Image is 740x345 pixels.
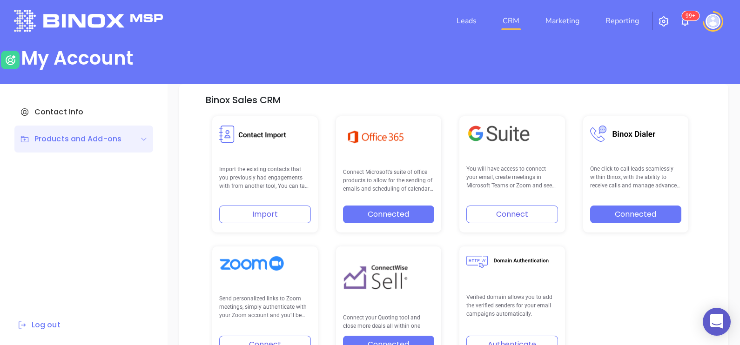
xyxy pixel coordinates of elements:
[466,165,558,190] p: You will have access to connect your email, create meetings in Microsoft Teams or Zoom and see yo...
[590,206,682,223] button: Connected
[682,11,699,20] sup: 100
[14,126,153,153] div: Products and Add-ons
[590,165,682,190] p: One click to call leads seamlessly within Binox, with the ability to receive calls and manage adv...
[706,14,720,29] img: user
[21,47,133,69] div: My Account
[658,16,669,27] img: iconSetting
[466,206,558,223] button: Connect
[343,206,435,223] button: Connected
[219,165,311,191] p: Import the existing contacts that you previously had engagements with from another tool, You can ...
[1,51,20,69] img: user
[542,12,583,30] a: Marketing
[14,99,153,126] div: Contact Info
[343,313,435,328] p: Connect your Quoting tool and close more deals all within one platform.
[219,206,311,223] button: Import
[453,12,480,30] a: Leads
[14,10,163,32] img: logo
[206,94,281,106] h5: Binox Sales CRM
[343,168,435,193] p: Connect Microsoft’s suite of office products to allow for the sending of emails and scheduling of...
[602,12,643,30] a: Reporting
[679,16,691,27] img: iconNotification
[499,12,523,30] a: CRM
[20,133,121,145] div: Products and Add-ons
[466,293,558,318] p: Verified domain allows you to add the verified senders for your email campaigns automatically.
[219,294,311,320] p: Send personalized links to Zoom meetings, simply authenticate with your Zoom account and you’ll b...
[14,319,63,331] button: Log out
